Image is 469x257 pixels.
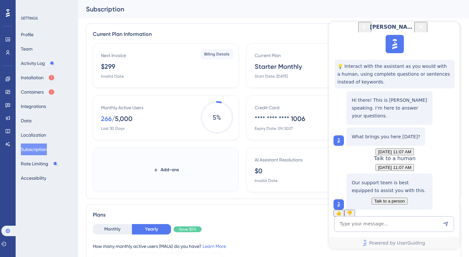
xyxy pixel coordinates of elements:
[93,211,454,219] div: Plans
[255,166,263,175] div: $0
[86,5,445,14] div: Subscription
[161,166,179,174] span: Add-ons
[255,52,281,59] div: Current Plan
[255,74,288,79] div: Start Date: [DATE]
[101,126,124,131] div: Last 30 Days
[179,227,196,232] span: Save 30%
[203,244,226,249] a: Learn More
[143,164,189,176] button: Add-ons
[204,52,230,57] span: Billing Details
[132,224,171,234] button: Yearly
[329,22,459,249] iframe: UserGuiding AI Assistant
[255,156,303,164] div: AI Assistant Resolutions
[201,49,233,59] button: Billing Details
[93,30,454,38] div: Current Plan Information
[255,178,277,183] div: Invalid Date
[101,74,124,79] div: Invalid Date
[112,114,133,123] div: / 5,000
[101,52,126,59] div: Next Invoice
[255,104,279,112] div: Credit Card
[255,62,302,71] div: Starter Monthly
[93,224,132,234] button: Monthly
[101,114,112,123] div: 266
[255,126,293,131] div: Expiry Date: 09/2027
[201,101,233,134] span: 5 %
[101,62,115,71] div: $299
[93,242,454,250] div: How many monthly active users (MAUs) do you have?
[101,104,143,112] div: Monthly Active Users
